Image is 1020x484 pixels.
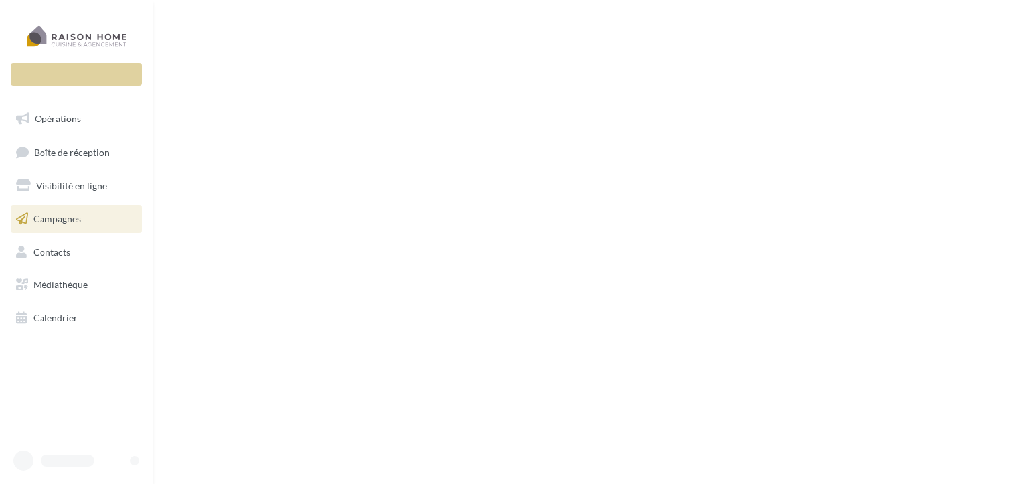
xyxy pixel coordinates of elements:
span: Calendrier [33,312,78,323]
a: Visibilité en ligne [8,172,145,200]
span: Opérations [35,113,81,124]
a: Boîte de réception [8,138,145,167]
span: Visibilité en ligne [36,180,107,191]
span: Campagnes [33,213,81,224]
a: Calendrier [8,304,145,332]
a: Campagnes [8,205,145,233]
span: Médiathèque [33,279,88,290]
a: Médiathèque [8,271,145,299]
a: Contacts [8,238,145,266]
span: Boîte de réception [34,146,110,157]
div: Nouvelle campagne [11,63,142,86]
a: Opérations [8,105,145,133]
span: Contacts [33,246,70,257]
